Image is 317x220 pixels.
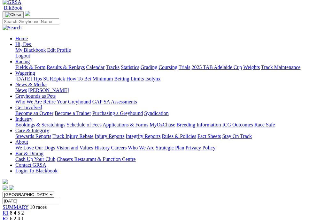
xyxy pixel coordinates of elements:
[15,105,42,110] a: Get Involved
[15,64,45,70] a: Fields & Form
[126,133,160,139] a: Integrity Reports
[121,64,139,70] a: Statistics
[15,116,32,122] a: Industry
[15,82,47,87] a: News & Media
[15,87,314,93] div: News & Media
[15,47,314,59] div: Hi, Des
[15,128,49,133] a: Care & Integrity
[178,64,190,70] a: Trials
[158,64,177,70] a: Coursing
[57,156,135,162] a: Chasers Restaurant & Function Centre
[15,156,314,162] div: Bar & Dining
[95,133,124,139] a: Injury Reports
[47,64,85,70] a: Results & Replays
[15,64,314,70] div: Racing
[47,47,71,53] a: Edit Profile
[94,145,110,150] a: History
[145,76,160,81] a: Isolynx
[15,42,31,47] span: Hi, Des
[15,47,46,53] a: My Blackbook
[185,145,215,150] a: Privacy Policy
[15,122,65,127] a: Bookings & Scratchings
[144,110,168,116] a: Syndication
[3,204,28,210] a: SUMMARY
[66,122,101,127] a: Schedule of Fees
[15,110,314,116] div: Get Involved
[176,122,221,127] a: Breeding Information
[15,151,43,156] a: Bar & Dining
[15,53,30,58] a: Logout
[3,179,8,184] img: logo-grsa-white.png
[56,145,93,150] a: Vision and Values
[162,133,196,139] a: Rules & Policies
[15,76,314,82] div: Wagering
[3,210,9,216] a: R1
[3,185,8,190] img: facebook.svg
[30,204,47,210] span: 10 races
[15,139,28,145] a: About
[15,99,314,105] div: Greyhounds as Pets
[43,76,65,81] a: SUREpick
[128,145,154,150] a: Who We Are
[15,156,55,162] a: Cash Up Your Club
[52,133,93,139] a: Track Injury Rebate
[191,64,242,70] a: 2025 TAB Adelaide Cup
[25,11,30,16] img: logo-grsa-white.png
[15,110,53,116] a: Become an Owner
[15,70,35,76] a: Wagering
[106,64,120,70] a: Tracks
[141,64,157,70] a: Grading
[86,64,104,70] a: Calendar
[15,168,58,173] a: Login To Blackbook
[103,122,148,127] a: Applications & Forms
[254,122,274,127] a: Race Safe
[92,99,137,104] a: GAP SA Assessments
[15,133,51,139] a: Stewards Reports
[222,122,253,127] a: ICG Outcomes
[15,59,30,64] a: Racing
[4,5,22,11] span: BlkBook
[28,87,69,93] a: [PERSON_NAME]
[15,133,314,139] div: Care & Integrity
[197,133,221,139] a: Fact Sheets
[66,76,91,81] a: How To Bet
[15,36,28,41] a: Home
[15,145,314,151] div: About
[3,25,22,31] img: Search
[3,5,22,11] a: BlkBook
[92,76,144,81] a: Minimum Betting Limits
[55,110,91,116] a: Become a Trainer
[9,185,14,190] img: twitter.svg
[156,145,184,150] a: Strategic Plan
[222,133,251,139] a: Stay On Track
[111,145,127,150] a: Careers
[3,11,24,18] button: Toggle navigation
[5,12,21,17] img: Close
[150,122,175,127] a: MyOzChase
[15,99,42,104] a: Who We Are
[15,145,55,150] a: We Love Our Dogs
[15,122,314,128] div: Industry
[261,64,300,70] a: Track Maintenance
[92,110,143,116] a: Purchasing a Greyhound
[3,18,59,25] input: Search
[3,198,59,204] input: Select date
[43,99,91,104] a: Retire Your Greyhound
[15,93,56,99] a: Greyhounds as Pets
[15,162,46,168] a: Contact GRSA
[15,42,32,47] a: Hi, Des
[15,87,27,93] a: News
[10,210,24,216] span: 8 4 5 2
[15,76,42,81] a: [DATE] Tips
[243,64,260,70] a: Weights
